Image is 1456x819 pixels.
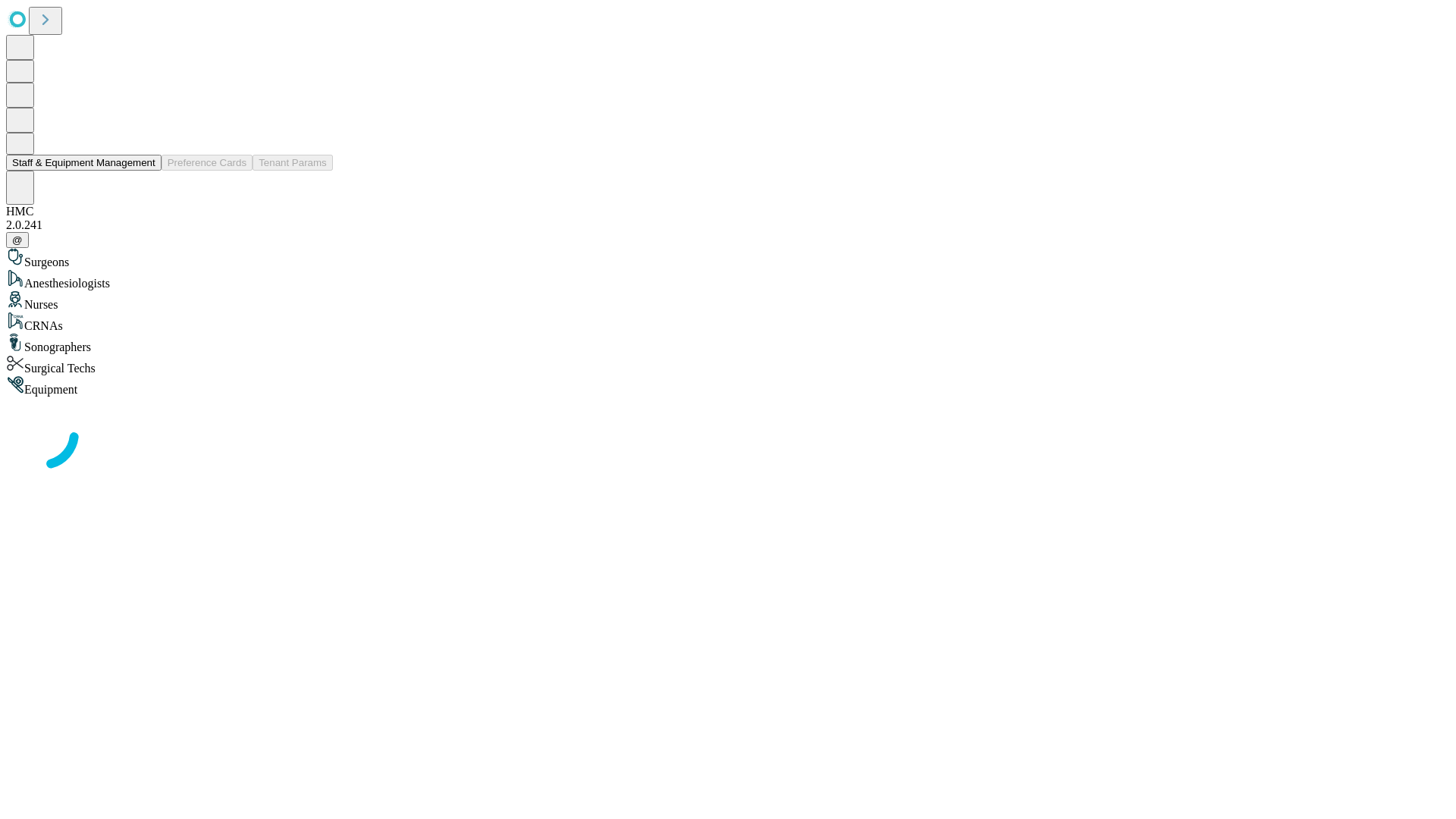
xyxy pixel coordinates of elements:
[6,333,1450,354] div: Sonographers
[162,155,253,171] button: Preference Cards
[6,205,1450,218] div: HMC
[6,290,1450,312] div: Nurses
[253,155,333,171] button: Tenant Params
[6,248,1450,269] div: Surgeons
[6,312,1450,333] div: CRNAs
[6,354,1450,375] div: Surgical Techs
[6,269,1450,290] div: Anesthesiologists
[6,232,29,248] button: @
[6,218,1450,232] div: 2.0.241
[12,234,23,246] span: @
[6,155,162,171] button: Staff & Equipment Management
[6,375,1450,397] div: Equipment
